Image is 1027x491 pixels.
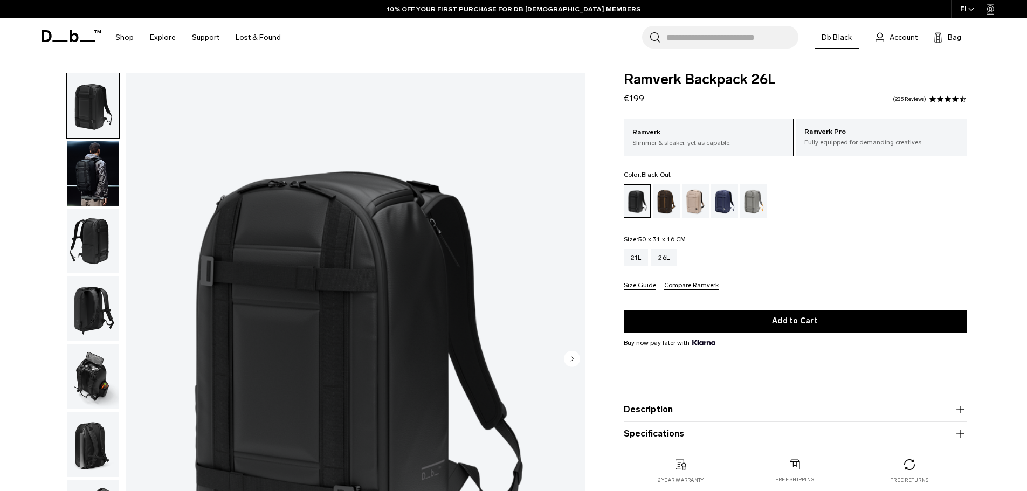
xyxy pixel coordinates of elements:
button: Specifications [624,427,967,440]
a: 235 reviews [893,96,926,102]
nav: Main Navigation [107,18,289,57]
a: Account [876,31,918,44]
img: Ramverk Backpack 26L Black Out [67,344,119,409]
a: Ramverk Pro Fully equipped for demanding creatives. [796,119,967,155]
a: Espresso [653,184,680,218]
legend: Size: [624,236,686,243]
img: Ramverk Backpack 26L Black Out [67,209,119,274]
button: Size Guide [624,282,656,290]
span: Black Out [642,171,671,178]
p: Fully equipped for demanding creatives. [804,137,959,147]
button: Add to Cart [624,310,967,333]
p: Slimmer & sleaker, yet as capable. [632,138,785,148]
span: Account [890,32,918,43]
button: Description [624,403,967,416]
p: Ramverk Pro [804,127,959,137]
button: Ramverk Backpack 26L Black Out [66,276,120,342]
span: Bag [948,32,961,43]
button: Compare Ramverk [664,282,719,290]
span: Buy now pay later with [624,338,715,348]
a: Explore [150,18,176,57]
button: Ramverk Backpack 26L Black Out [66,344,120,410]
p: Free returns [890,476,928,484]
span: 50 x 31 x 16 CM [638,236,686,243]
a: Black Out [624,184,651,218]
img: Ramverk Backpack 26L Black Out [67,141,119,206]
button: Ramverk Backpack 26L Black Out [66,73,120,139]
button: Ramverk Backpack 26L Black Out [66,209,120,274]
p: Ramverk [632,127,785,138]
button: Next slide [564,350,580,369]
span: €199 [624,93,644,103]
a: Fogbow Beige [682,184,709,218]
a: Blue Hour [711,184,738,218]
legend: Color: [624,171,671,178]
p: Free shipping [775,476,815,483]
img: Ramverk Backpack 26L Black Out [67,412,119,477]
a: Shop [115,18,134,57]
span: Ramverk Backpack 26L [624,73,967,87]
a: Sand Grey [740,184,767,218]
a: 21L [624,249,649,266]
img: Ramverk Backpack 26L Black Out [67,73,119,138]
button: Ramverk Backpack 26L Black Out [66,412,120,478]
img: Ramverk Backpack 26L Black Out [67,276,119,341]
button: Ramverk Backpack 26L Black Out [66,141,120,206]
p: 2 year warranty [658,476,704,484]
a: Support [192,18,219,57]
a: Lost & Found [236,18,281,57]
a: 10% OFF YOUR FIRST PURCHASE FOR DB [DEMOGRAPHIC_DATA] MEMBERS [387,4,640,14]
a: 26L [651,249,677,266]
img: {"height" => 20, "alt" => "Klarna"} [692,340,715,345]
a: Db Black [815,26,859,49]
button: Bag [934,31,961,44]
